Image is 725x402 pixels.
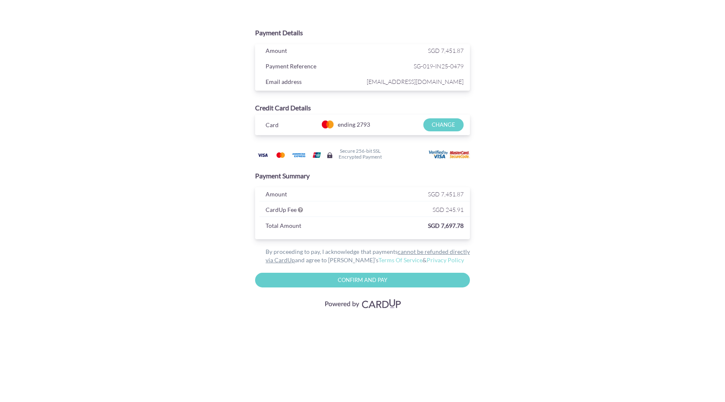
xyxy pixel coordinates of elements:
div: Credit Card Details [255,103,470,113]
div: Payment Reference [259,61,365,73]
a: Privacy Policy [427,256,464,264]
span: ending [338,118,355,131]
h6: Secure 256-bit SSL Encrypted Payment [339,148,382,159]
span: [EMAIL_ADDRESS][DOMAIN_NAME] [365,76,464,87]
div: Payment Summary [255,171,470,181]
img: Union Pay [308,150,325,160]
div: Amount [259,189,365,201]
div: SGD 7,697.78 [329,220,469,233]
a: Terms Of Service [378,256,422,264]
div: Card [259,120,312,132]
div: CardUp Fee [259,204,365,217]
span: SGD 7,451.87 [428,191,464,198]
input: Confirm and Pay [255,273,470,287]
div: Payment Details [255,28,470,38]
span: 2793 [357,121,370,128]
div: Amount [259,45,365,58]
input: CHANGE [423,118,463,131]
u: cannot be refunded directly via CardUp [266,248,470,264]
img: User card [429,150,471,159]
span: SG-019-IN25-0479 [365,61,464,71]
div: SGD 245.91 [365,204,470,217]
img: Visa, Mastercard [321,296,404,311]
div: By proceeding to pay, I acknowledge that payments and agree to [PERSON_NAME]’s & [255,248,470,264]
img: American Express [290,150,307,160]
img: Secure lock [326,152,333,159]
img: Visa [254,150,271,160]
div: Total Amount [259,220,329,233]
img: Mastercard [272,150,289,160]
div: Email address [259,76,365,89]
span: SGD 7,451.87 [428,47,464,54]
